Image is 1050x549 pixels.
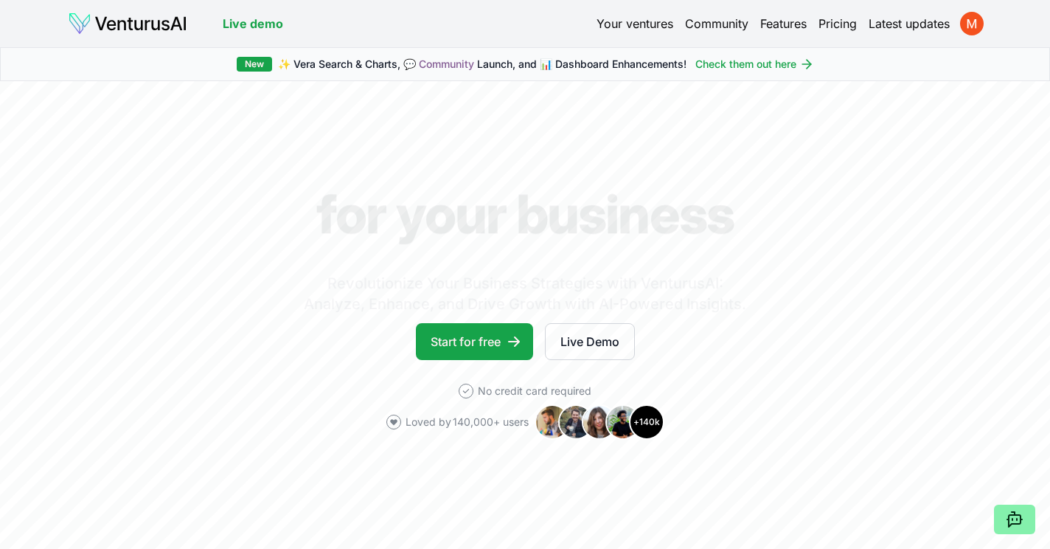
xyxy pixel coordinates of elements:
[605,404,641,440] img: Avatar 4
[960,12,984,35] img: ACg8ocLSswqzTS71cQYqWy2ZET4O-fnf8GH_gtIl_LSxL_kFm0sIDg=s96-c
[760,15,807,32] a: Features
[558,404,594,440] img: Avatar 2
[535,404,570,440] img: Avatar 1
[68,12,187,35] img: logo
[416,323,533,360] a: Start for free
[237,57,272,72] div: New
[685,15,748,32] a: Community
[419,58,474,70] a: Community
[223,15,283,32] a: Live demo
[545,323,635,360] a: Live Demo
[582,404,617,440] img: Avatar 3
[695,57,814,72] a: Check them out here
[869,15,950,32] a: Latest updates
[818,15,857,32] a: Pricing
[278,57,686,72] span: ✨ Vera Search & Charts, 💬 Launch, and 📊 Dashboard Enhancements!
[597,15,673,32] a: Your ventures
